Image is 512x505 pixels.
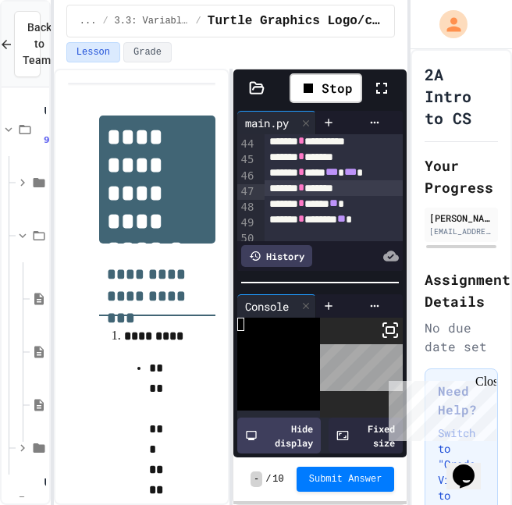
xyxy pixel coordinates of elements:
button: Lesson [66,42,120,62]
iframe: chat widget [446,443,496,489]
span: Unit 3: Programming Fundamentals [44,475,46,489]
div: 45 [237,152,257,168]
div: 50 [237,231,257,247]
span: 10 [272,473,283,485]
div: main.py [237,115,297,131]
div: 47 [237,184,257,200]
div: History [241,245,312,267]
div: My Account [423,6,471,42]
h2: Your Progress [425,155,498,198]
span: / [196,15,201,27]
div: Console [237,298,297,315]
div: 48 [237,200,257,215]
div: main.py [237,111,316,134]
div: Console [237,294,316,318]
div: Hide display [237,418,321,453]
button: Grade [123,42,172,62]
div: Chat with us now!Close [6,6,108,99]
div: Stop [290,73,362,103]
button: Back to Teams [14,11,41,77]
span: - [251,471,262,487]
span: 9 items [44,135,76,145]
span: / [265,473,271,485]
span: Unit 1: Careers & Professionalism [44,104,46,118]
h2: Assignment Details [425,269,498,312]
div: Fixed size [329,418,404,453]
span: 3.3: Variables and Data Types [115,15,190,27]
span: Submit Answer [309,473,382,485]
div: 49 [237,215,257,231]
span: ... [80,15,97,27]
div: 46 [237,169,257,184]
h1: 2A Intro to CS [425,63,498,129]
iframe: chat widget [382,375,496,441]
span: Turtle Graphics Logo/character [208,12,382,30]
div: No due date set [425,318,498,356]
span: Back to Teams [23,20,56,69]
button: Submit Answer [297,467,395,492]
div: [EMAIL_ADDRESS][DOMAIN_NAME] [429,226,493,237]
div: 44 [237,137,257,152]
span: / [102,15,108,27]
div: [PERSON_NAME] [429,211,493,225]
